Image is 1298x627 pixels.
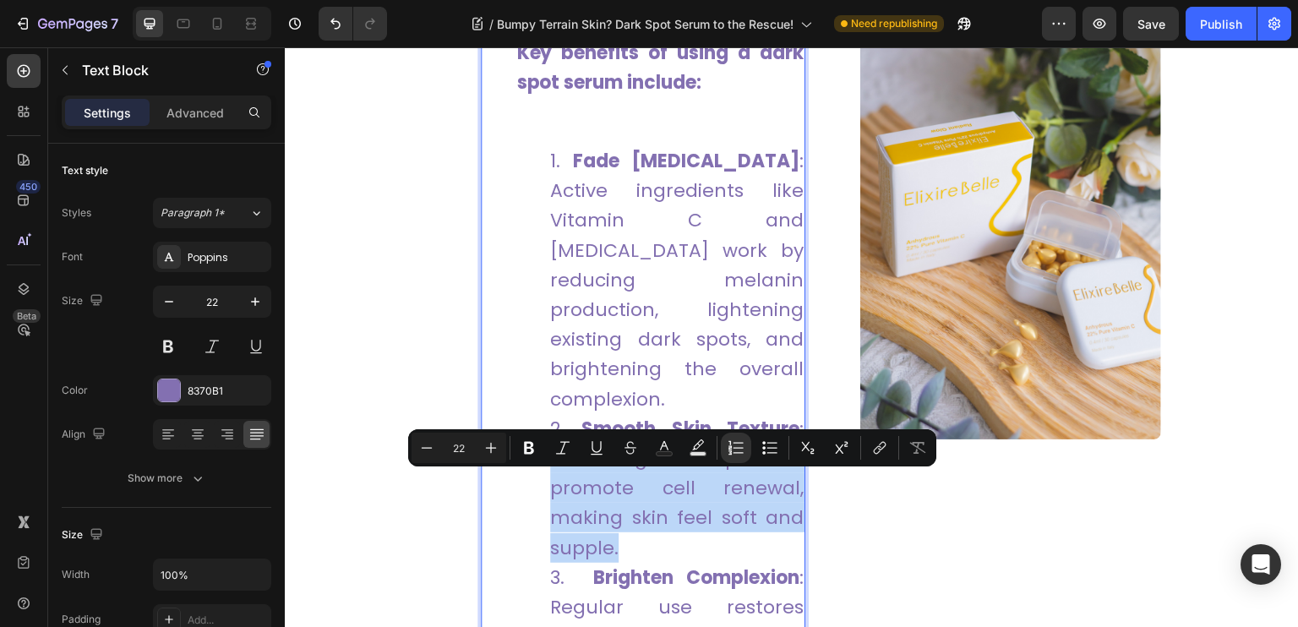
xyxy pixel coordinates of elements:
li: : Active ingredients like Vitamin C and [MEDICAL_DATA] work by reducing melanin production, light... [265,99,519,367]
strong: Brighten Complexion [308,517,515,543]
div: Beta [13,309,41,323]
button: Save [1123,7,1179,41]
div: Styles [62,205,91,221]
div: 8370B1 [188,384,267,399]
span: Paragraph 1* [161,205,225,221]
button: Paragraph 1* [153,198,271,228]
span: Bumpy Terrain Skin? Dark Spot Serum to the Rescue! [497,15,794,33]
div: Width [62,567,90,582]
div: Text style [62,163,108,178]
div: Show more [128,470,206,487]
strong: Smooth Skin Texture [297,368,515,395]
strong: Fade [MEDICAL_DATA] [288,101,515,127]
p: Settings [84,104,131,122]
button: 7 [7,7,126,41]
button: Publish [1186,7,1257,41]
button: Show more [62,463,271,493]
div: Padding [62,612,101,627]
iframe: To enrich screen reader interactions, please activate Accessibility in Grammarly extension settings [285,47,1298,627]
div: Undo/Redo [319,7,387,41]
div: Size [62,290,106,313]
div: Publish [1200,15,1242,33]
span: Save [1137,17,1165,31]
input: Auto [154,559,270,590]
div: Open Intercom Messenger [1241,544,1281,585]
div: Color [62,383,88,398]
span: / [489,15,494,33]
p: 7 [111,14,118,34]
div: 450 [16,180,41,194]
li: : Exfoliating components promote cell renewal, making skin feel soft and supple. [265,367,519,515]
div: Editor contextual toolbar [408,429,936,466]
span: Need republishing [851,16,937,31]
div: Poppins [188,250,267,265]
p: Advanced [166,104,224,122]
p: Text Block [82,60,226,80]
div: Align [62,423,109,446]
div: Font [62,249,83,264]
div: Size [62,524,106,547]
